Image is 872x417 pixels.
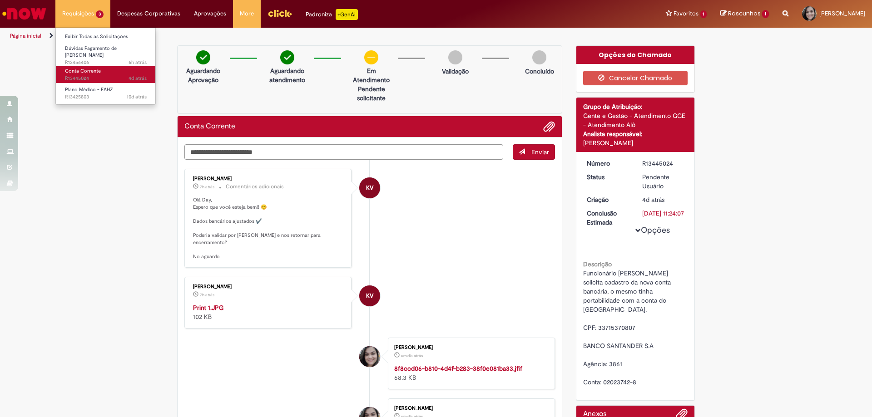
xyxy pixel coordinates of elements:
div: R13445024 [642,159,684,168]
img: check-circle-green.png [196,50,210,64]
div: [PERSON_NAME] [193,284,344,289]
time: 28/08/2025 08:39:49 [200,184,214,190]
a: Print 1.JPG [193,304,223,312]
p: Em Atendimento [349,66,393,84]
div: [PERSON_NAME] [193,176,344,182]
b: Descrição [583,260,612,268]
img: img-circle-grey.png [448,50,462,64]
img: check-circle-green.png [280,50,294,64]
a: 8f8ccd06-b810-4d4f-b283-38f0e081ba33.jfif [394,364,522,373]
span: Aprovações [194,9,226,18]
span: 4d atrás [129,75,147,82]
time: 28/08/2025 09:56:25 [129,59,147,66]
span: Conta Corrente [65,68,101,74]
span: Plano Médico - FAHZ [65,86,113,93]
span: KV [366,285,373,307]
div: Karine Vieira [359,285,380,306]
div: Gente e Gestão - Atendimento GGE - Atendimento Alô [583,111,688,129]
span: um dia atrás [401,353,423,358]
dt: Número [580,159,636,168]
span: [PERSON_NAME] [819,10,865,17]
div: Karine Vieira [359,177,380,198]
span: 3 [96,10,104,18]
div: [DATE] 11:24:07 [642,209,684,218]
span: Rascunhos [728,9,761,18]
a: Exibir Todas as Solicitações [56,32,156,42]
div: [PERSON_NAME] [583,138,688,147]
a: Aberto R13425803 : Plano Médico - FAHZ [56,85,156,102]
p: Validação [442,67,469,76]
dt: Status [580,172,636,182]
ul: Requisições [55,27,156,105]
p: Pendente solicitante [349,84,393,103]
span: 7h atrás [200,184,214,190]
div: Analista responsável: [583,129,688,138]
ul: Trilhas de página [7,28,575,44]
a: Aberto R13445024 : Conta Corrente [56,66,156,83]
dt: Criação [580,195,636,204]
textarea: Digite sua mensagem aqui... [184,144,503,160]
span: 10d atrás [127,93,147,100]
div: [PERSON_NAME] [394,345,545,350]
img: ServiceNow [1,5,48,23]
div: 102 KB [193,303,344,321]
button: Adicionar anexos [543,121,555,132]
time: 25/08/2025 15:34:59 [642,196,664,204]
span: More [240,9,254,18]
span: Dúvidas Pagamento de [PERSON_NAME] [65,45,117,59]
div: 25/08/2025 15:34:59 [642,195,684,204]
img: img-circle-grey.png [532,50,546,64]
span: Enviar [531,148,549,156]
h2: Conta Corrente Histórico de tíquete [184,123,235,131]
time: 25/08/2025 15:35:00 [129,75,147,82]
div: 68.3 KB [394,364,545,382]
div: Dayana Maria Souza Santos [359,346,380,367]
span: Favoritos [674,9,699,18]
a: Aberto R13456406 : Dúvidas Pagamento de Salário [56,44,156,63]
p: +GenAi [336,9,358,20]
span: R13425803 [65,93,147,101]
time: 27/08/2025 11:02:29 [401,353,423,358]
div: Pendente Usuário [642,172,684,191]
span: 1 [700,10,707,18]
div: Padroniza [306,9,358,20]
p: Aguardando atendimento [265,66,309,84]
span: KV [366,177,373,199]
span: R13445024 [65,75,147,82]
div: Grupo de Atribuição: [583,102,688,111]
span: 7h atrás [200,292,214,298]
a: Página inicial [10,32,41,39]
span: Funcionário [PERSON_NAME] solicita cadastro da nova conta bancária, o mesmo tinha portabilidade c... [583,269,673,386]
span: 1 [762,10,769,18]
span: 6h atrás [129,59,147,66]
img: click_logo_yellow_360x200.png [268,6,292,20]
time: 28/08/2025 08:39:11 [200,292,214,298]
button: Enviar [513,144,555,160]
span: Despesas Corporativas [117,9,180,18]
div: [PERSON_NAME] [394,406,545,411]
p: Concluído [525,67,554,76]
dt: Conclusão Estimada [580,209,636,227]
p: Aguardando Aprovação [181,66,225,84]
p: Olá Day, Espero que você esteja bem!! 😊 Dados bancários ajustados ✔️ Poderia validar por [PERSON_... [193,196,344,260]
div: Opções do Chamado [576,46,695,64]
time: 18/08/2025 16:21:56 [127,93,147,100]
a: Rascunhos [720,10,769,18]
span: R13456406 [65,59,147,66]
small: Comentários adicionais [226,183,284,191]
span: 4d atrás [642,196,664,204]
button: Cancelar Chamado [583,71,688,85]
img: circle-minus.png [364,50,378,64]
span: Requisições [62,9,94,18]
